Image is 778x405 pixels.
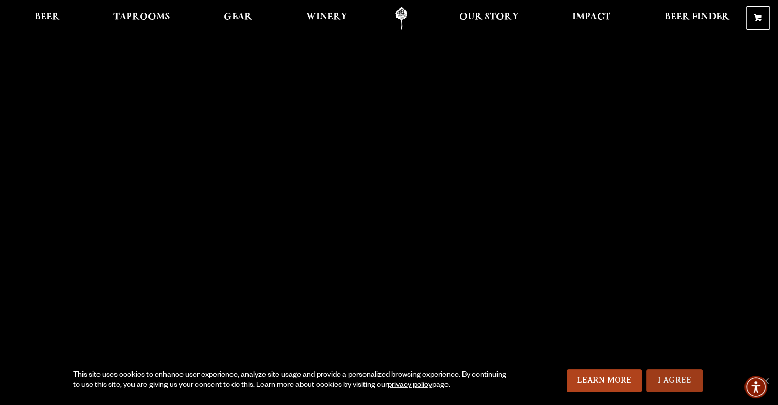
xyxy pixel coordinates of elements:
a: Learn More [567,369,642,392]
div: Accessibility Menu [744,376,767,398]
a: Beer Finder [657,7,736,30]
span: Winery [306,13,347,21]
a: Beer [28,7,67,30]
a: privacy policy [388,382,432,390]
span: Beer Finder [664,13,729,21]
a: Impact [566,7,617,30]
span: Beer [35,13,60,21]
span: Gear [224,13,252,21]
span: Taprooms [113,13,170,21]
a: Gear [217,7,259,30]
div: This site uses cookies to enhance user experience, analyze site usage and provide a personalized ... [73,370,509,391]
a: Taprooms [107,7,177,30]
span: Impact [572,13,610,21]
a: Odell Home [382,7,421,30]
a: I Agree [646,369,703,392]
span: Our Story [459,13,519,21]
a: Our Story [453,7,525,30]
a: Winery [300,7,354,30]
